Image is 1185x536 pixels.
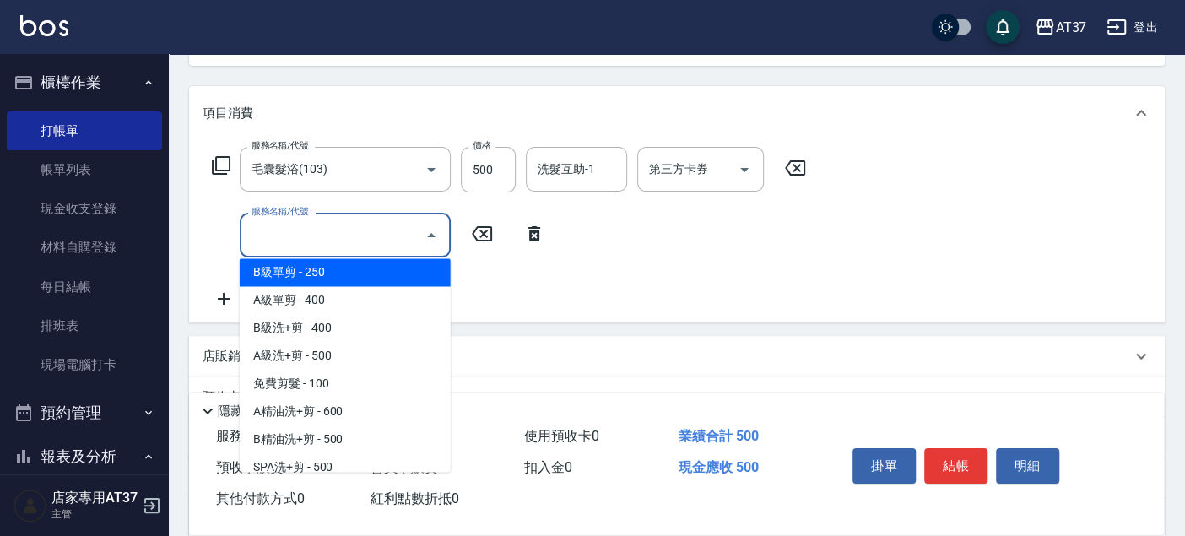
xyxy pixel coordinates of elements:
[371,490,459,506] span: 紅利點數折抵 0
[1055,17,1086,38] div: AT37
[852,448,916,484] button: 掛單
[20,15,68,36] img: Logo
[7,435,162,479] button: 報表及分析
[51,506,138,522] p: 主管
[216,490,305,506] span: 其他付款方式 0
[7,391,162,435] button: 預約管理
[240,370,451,398] span: 免費剪髮 - 100
[51,490,138,506] h5: 店家專用AT37
[731,156,758,183] button: Open
[252,205,308,218] label: 服務名稱/代號
[7,228,162,267] a: 材料自購登錄
[203,388,266,406] p: 預收卡販賣
[7,189,162,228] a: 現金收支登錄
[524,428,599,444] span: 使用預收卡 0
[924,448,987,484] button: 結帳
[240,286,451,314] span: A級單剪 - 400
[7,306,162,345] a: 排班表
[679,459,759,475] span: 現金應收 500
[7,150,162,189] a: 帳單列表
[240,398,451,425] span: A精油洗+剪 - 600
[240,425,451,453] span: B精油洗+剪 - 500
[240,342,451,370] span: A級洗+剪 - 500
[240,453,451,481] span: SPA洗+剪 - 500
[240,258,451,286] span: B級單剪 - 250
[252,139,308,152] label: 服務名稱/代號
[14,489,47,522] img: Person
[189,376,1165,417] div: 預收卡販賣
[189,336,1165,376] div: 店販銷售
[216,459,291,475] span: 預收卡販賣 0
[7,268,162,306] a: 每日結帳
[1100,12,1165,43] button: 登出
[524,459,572,475] span: 扣入金 0
[218,403,294,420] p: 隱藏業績明細
[418,222,445,249] button: Close
[7,111,162,150] a: 打帳單
[986,10,1020,44] button: save
[240,314,451,342] span: B級洗+剪 - 400
[203,105,253,122] p: 項目消費
[216,428,293,444] span: 服務消費 500
[7,61,162,105] button: 櫃檯作業
[1028,10,1093,45] button: AT37
[7,345,162,384] a: 現場電腦打卡
[203,348,253,365] p: 店販銷售
[679,428,759,444] span: 業績合計 500
[996,448,1059,484] button: 明細
[418,156,445,183] button: Open
[189,86,1165,140] div: 項目消費
[473,139,490,152] label: 價格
